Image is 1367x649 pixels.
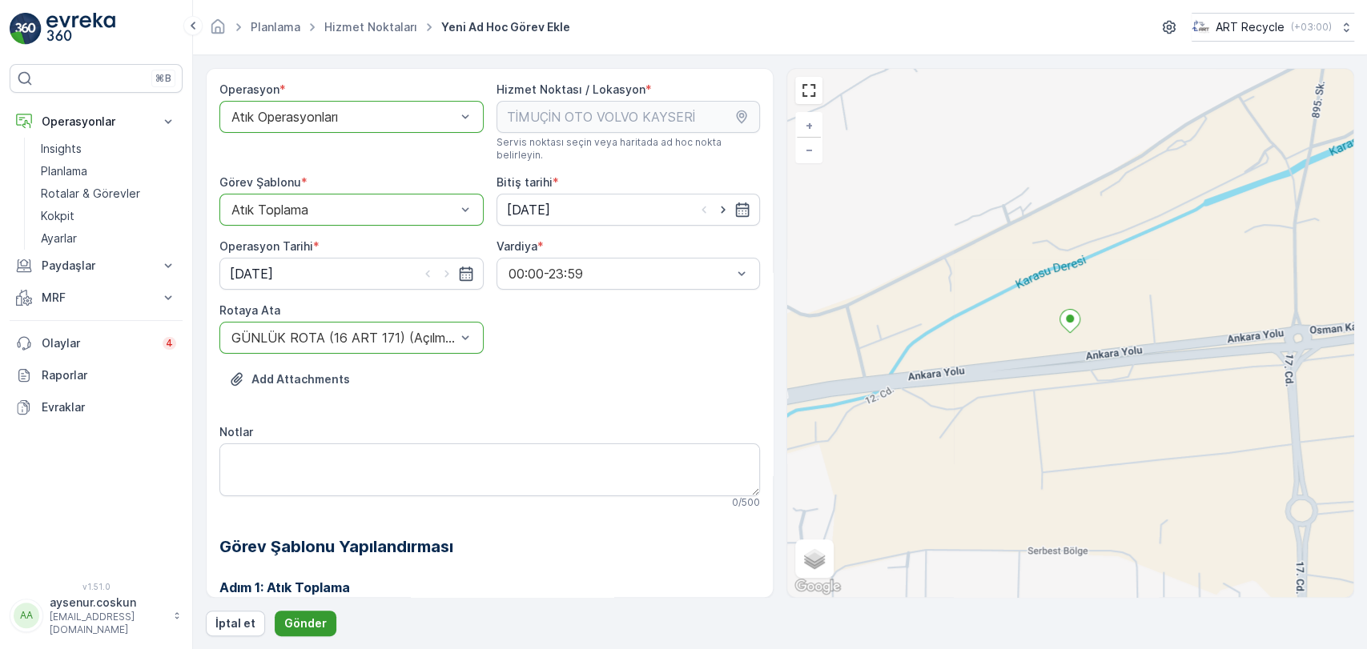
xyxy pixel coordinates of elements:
p: Planlama [41,163,87,179]
label: Bitiş tarihi [497,175,553,189]
div: AA [14,603,39,628]
input: dd/mm/yyyy [497,194,761,226]
p: Rotalar & Görevler [41,186,140,202]
p: 4 [166,337,173,350]
p: [EMAIL_ADDRESS][DOMAIN_NAME] [50,611,165,636]
button: İptal et [206,611,265,636]
button: AAaysenur.coskun[EMAIL_ADDRESS][DOMAIN_NAME] [10,595,183,636]
a: Planlama [34,160,183,182]
a: Layers [797,541,832,576]
p: Evraklar [42,399,176,415]
a: Raporlar [10,359,183,391]
button: MRF [10,282,183,314]
label: Görev Şablonu [219,175,301,189]
span: − [806,142,814,156]
a: Kokpit [34,205,183,227]
p: 0 / 500 [732,496,760,509]
img: image_23.png [1192,18,1209,36]
img: logo_light-DOdMpM7g.png [46,13,115,45]
p: ⌘B [155,72,171,85]
p: Kokpit [41,208,74,224]
a: Ana Sayfa [209,24,227,38]
button: Gönder [275,611,336,636]
label: Operasyon [219,82,279,96]
p: Raporlar [42,367,176,383]
p: Insights [41,141,82,157]
button: Dosya Yükle [219,367,360,392]
img: Google [791,576,844,597]
a: Planlama [251,20,300,34]
p: Operasyonlar [42,114,151,130]
a: Yakınlaştır [797,114,821,138]
p: aysenur.coskun [50,595,165,611]
a: Uzaklaştır [797,138,821,162]
p: MRF [42,290,151,306]
span: Servis noktası seçin veya haritada ad hoc nokta belirleyin. [497,136,761,162]
h2: Görev Şablonu Yapılandırması [219,535,760,559]
h3: Adım 1: Atık Toplama [219,578,760,597]
span: + [806,118,813,132]
button: Operasyonlar [10,106,183,138]
p: Gönder [284,615,327,631]
label: Rotaya Ata [219,303,280,317]
p: Paydaşlar [42,258,151,274]
a: Insights [34,138,183,160]
input: dd/mm/yyyy [219,258,484,290]
img: logo [10,13,42,45]
a: Bu bölgeyi Google Haritalar'da açın (yeni pencerede açılır) [791,576,844,597]
label: Vardiya [497,239,537,253]
span: v 1.51.0 [10,582,183,591]
a: Olaylar4 [10,327,183,359]
label: Hizmet Noktası / Lokasyon [497,82,645,96]
button: Paydaşlar [10,250,183,282]
p: Ayarlar [41,230,77,246]
p: Olaylar [42,335,153,351]
label: Operasyon Tarihi [219,239,313,253]
input: TİMUÇİN OTO VOLVO KAYSERİ [497,101,761,133]
a: Evraklar [10,391,183,423]
p: ART Recycle [1216,19,1285,35]
a: View Fullscreen [797,78,821,102]
p: Add Attachments [251,371,350,387]
a: Rotalar & Görevler [34,182,183,205]
p: ( +03:00 ) [1291,21,1332,34]
label: Notlar [219,425,253,439]
span: Yeni Ad Hoc Görev Ekle [438,19,573,35]
a: Ayarlar [34,227,183,250]
a: Hizmet Noktaları [324,20,417,34]
button: ART Recycle(+03:00) [1192,13,1354,42]
p: İptal et [215,615,255,631]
